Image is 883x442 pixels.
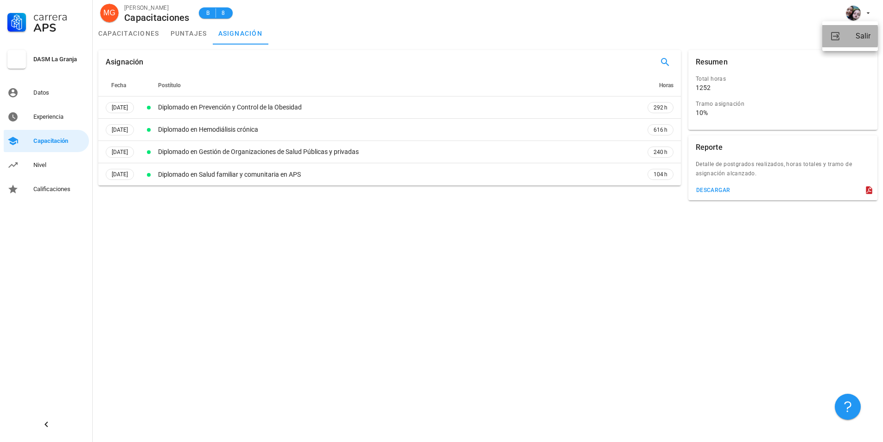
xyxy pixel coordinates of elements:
[33,186,85,193] div: Calificaciones
[165,22,213,45] a: puntajes
[158,170,638,179] div: Diplomado en Salud familiar y comunitaria en APS
[33,11,85,22] div: Carrera
[33,137,85,145] div: Capacitación
[696,135,723,160] div: Reporte
[213,22,268,45] a: asignación
[111,82,126,89] span: Fecha
[112,147,128,157] span: [DATE]
[654,103,667,112] span: 292 h
[100,4,119,22] div: avatar
[124,13,190,23] div: Capacitaciones
[112,125,128,135] span: [DATE]
[696,109,708,117] div: 10%
[696,187,731,193] div: descargar
[106,50,144,74] div: Asignación
[654,147,667,157] span: 240 h
[204,8,212,18] span: B
[696,50,728,74] div: Resumen
[4,106,89,128] a: Experiencia
[4,178,89,200] a: Calificaciones
[112,169,128,179] span: [DATE]
[856,27,870,45] div: Salir
[93,22,165,45] a: capacitaciones
[4,82,89,104] a: Datos
[156,74,640,96] th: Postítulo
[33,113,85,121] div: Experiencia
[692,184,734,197] button: descargar
[33,161,85,169] div: Nivel
[158,82,181,89] span: Postítulo
[112,102,128,113] span: [DATE]
[654,125,667,135] span: 616 h
[4,154,89,176] a: Nivel
[33,22,85,33] div: APS
[158,125,638,135] div: Diplomado en Hemodiálisis crónica
[696,83,711,92] div: 1252
[158,102,638,112] div: Diplomado en Prevención y Control de la Obesidad
[846,6,861,20] div: avatar
[696,99,863,109] div: Tramo asignación
[696,74,863,83] div: Total horas
[659,82,673,89] span: Horas
[98,74,141,96] th: Fecha
[654,170,667,179] span: 104 h
[640,74,681,96] th: Horas
[158,147,638,157] div: Diplomado en Gestión de Organizaciones de Salud Públicas y privadas
[33,56,85,63] div: DASM La Granja
[220,8,227,18] span: 8
[4,130,89,152] a: Capacitación
[124,3,190,13] div: [PERSON_NAME]
[103,4,115,22] span: MG
[33,89,85,96] div: Datos
[688,160,877,184] div: Detalle de postgrados realizados, horas totales y tramo de asignación alcanzado.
